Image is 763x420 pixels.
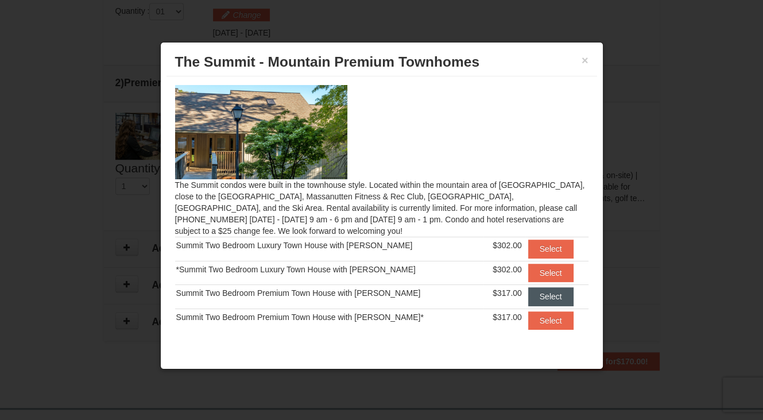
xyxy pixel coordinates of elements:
button: Select [528,287,574,306]
div: The Summit condos were built in the townhouse style. Located within the mountain area of [GEOGRAP... [166,76,597,330]
button: Select [528,264,574,282]
div: Summit Two Bedroom Premium Town House with [PERSON_NAME] [176,287,483,299]
span: The Summit - Mountain Premium Townhomes [175,54,479,70]
span: $317.00 [493,288,522,298]
div: Summit Two Bedroom Premium Town House with [PERSON_NAME]* [176,311,483,323]
span: $317.00 [493,313,522,322]
button: Select [528,311,574,330]
button: × [582,55,588,66]
div: Summit Two Bedroom Luxury Town House with [PERSON_NAME] [176,240,483,251]
img: 19219034-1-0eee7e00.jpg [175,85,347,179]
div: *Summit Two Bedroom Luxury Town House with [PERSON_NAME] [176,264,483,275]
span: $302.00 [493,265,522,274]
button: Select [528,240,574,258]
span: $302.00 [493,241,522,250]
